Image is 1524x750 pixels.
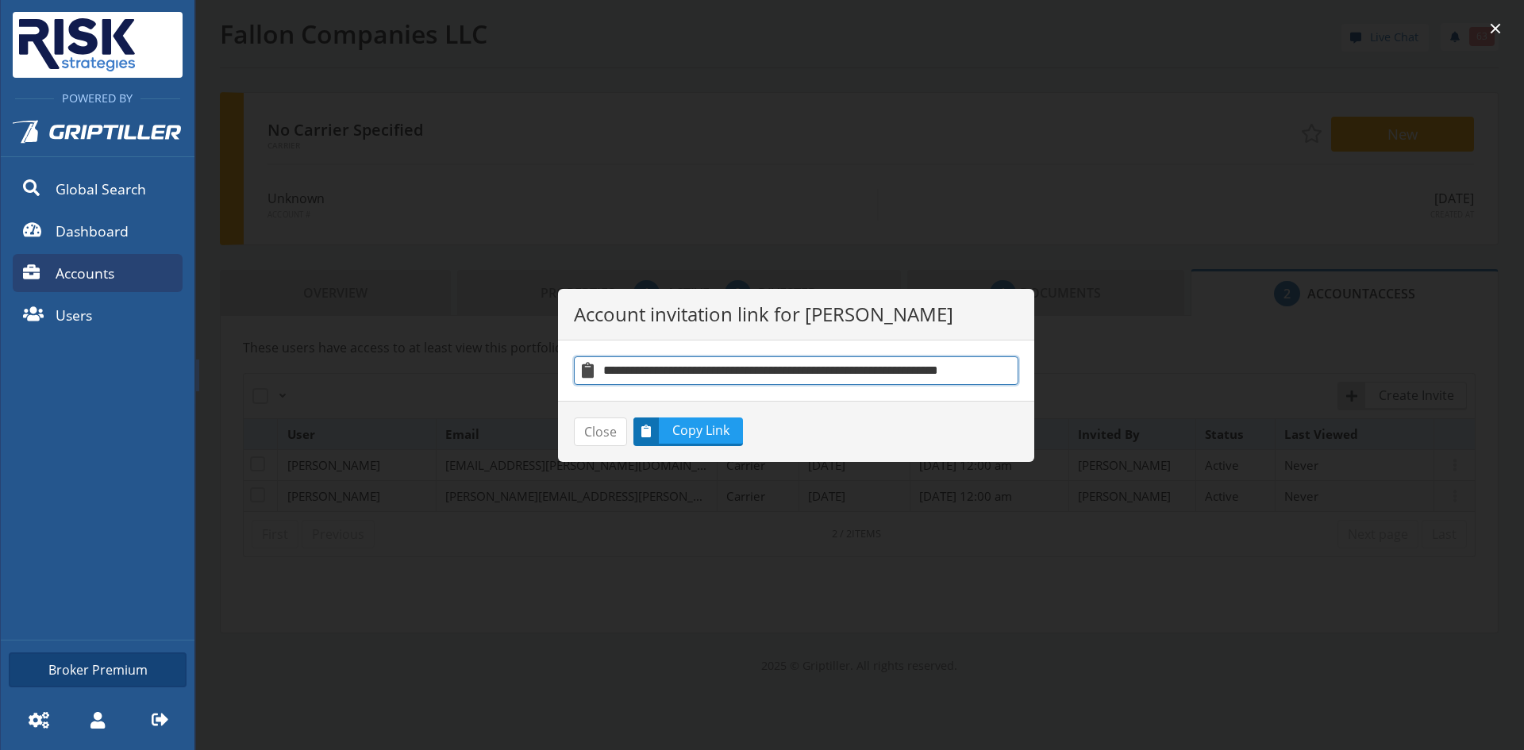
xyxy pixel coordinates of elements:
[574,305,1018,324] p: Account invitation link for [PERSON_NAME]
[13,296,183,334] a: Users
[56,221,129,241] span: Dashboard
[56,179,146,199] span: Global Search
[13,12,141,78] img: Risk Strategies Company
[13,170,183,208] a: Global Search
[54,90,140,106] span: Powered By
[13,212,183,250] a: Dashboard
[56,305,92,325] span: Users
[661,421,742,440] span: Copy Link
[1,107,194,166] a: Griptiller
[633,417,743,446] button: Copy Link
[56,263,114,283] span: Accounts
[13,254,183,292] a: Accounts
[574,417,627,446] button: Close
[9,652,187,687] a: Broker Premium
